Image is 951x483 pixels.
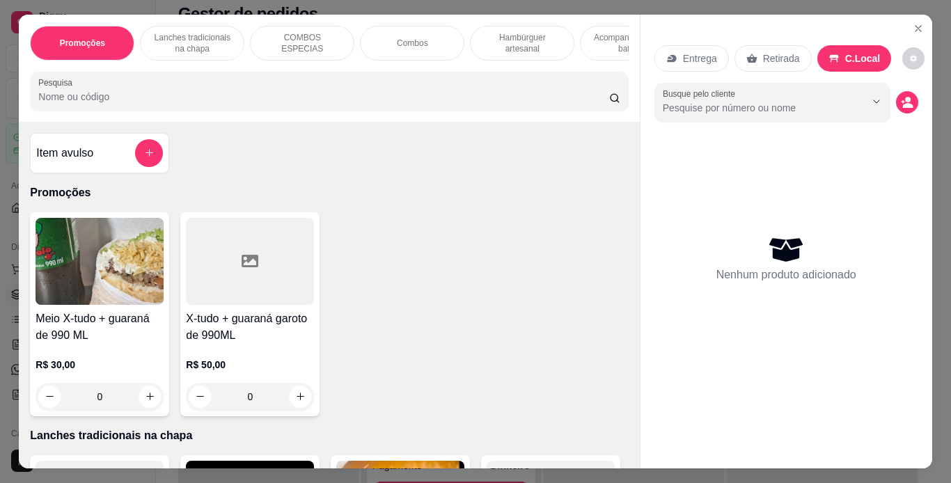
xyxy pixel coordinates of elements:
[139,386,161,408] button: increase-product-quantity
[289,386,311,408] button: increase-product-quantity
[135,139,163,167] button: add-separate-item
[663,88,740,100] label: Busque pelo cliente
[683,52,717,65] p: Entrega
[592,32,673,54] p: Acompanhamentos ( batata )
[36,358,164,372] p: R$ 30,00
[38,77,77,88] label: Pesquisa
[60,38,105,49] p: Promoções
[845,52,881,65] p: C.Local
[907,17,929,40] button: Close
[397,38,428,49] p: Combos
[38,386,61,408] button: decrease-product-quantity
[30,184,628,201] p: Promoções
[36,310,164,344] h4: Meio X-tudo + guaraná de 990 ML
[189,386,211,408] button: decrease-product-quantity
[763,52,800,65] p: Retirada
[865,90,888,113] button: Show suggestions
[716,267,856,283] p: Nenhum produto adicionado
[30,427,628,444] p: Lanches tradicionais na chapa
[482,32,563,54] p: Hambúrguer artesanal
[663,101,843,115] input: Busque pelo cliente
[896,91,918,113] button: decrease-product-quantity
[186,310,314,344] h4: X-tudo + guaraná garoto de 990ML
[36,145,93,161] h4: Item avulso
[36,218,164,305] img: product-image
[902,47,925,70] button: decrease-product-quantity
[152,32,233,54] p: Lanches tradicionais na chapa
[262,32,343,54] p: COMBOS ESPECIAS
[186,358,314,372] p: R$ 50,00
[38,90,609,104] input: Pesquisa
